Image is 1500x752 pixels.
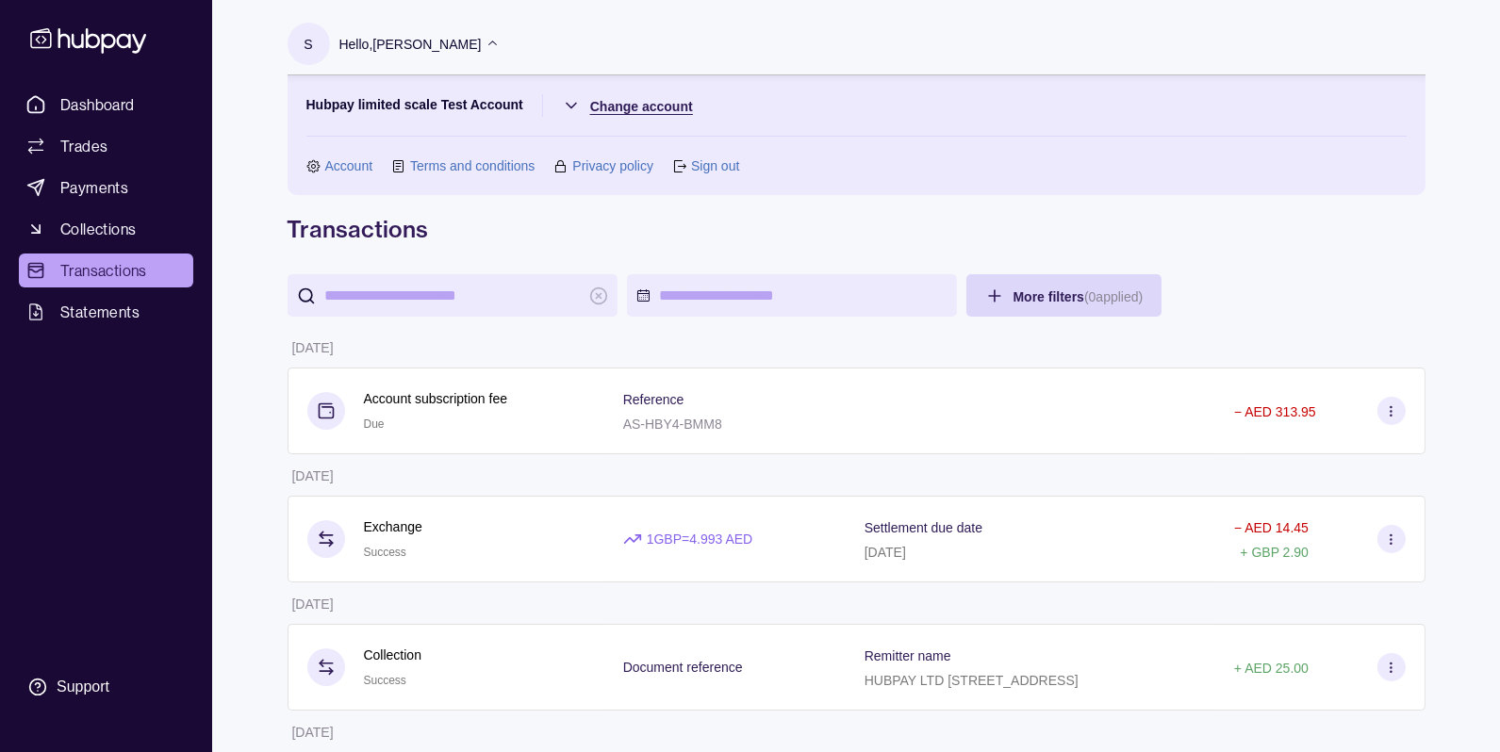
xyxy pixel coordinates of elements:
p: HUBPAY LTD [STREET_ADDRESS] [865,673,1079,688]
p: [DATE] [292,597,334,612]
span: Change account [590,99,693,114]
p: Collection [364,645,421,665]
span: Statements [60,301,140,323]
p: − AED 14.45 [1234,520,1309,535]
a: Support [19,667,193,707]
button: More filters(0applied) [966,274,1162,317]
input: search [325,274,580,317]
p: 1 GBP = 4.993 AED [647,529,753,549]
p: [DATE] [292,468,334,483]
a: Payments [19,171,193,204]
p: Settlement due date [865,520,982,535]
span: Collections [60,218,136,240]
span: Payments [60,176,128,199]
a: Statements [19,295,193,329]
a: Terms and conditions [410,155,535,176]
p: Hubpay limited scale Test Account [306,94,523,117]
span: Dashboard [60,93,135,116]
p: S [304,34,312,55]
p: Document reference [623,660,743,675]
span: Success [364,674,406,687]
p: Reference [623,392,684,407]
p: Account subscription fee [364,388,508,409]
p: Remitter name [865,648,951,663]
p: Exchange [364,516,422,537]
a: Sign out [691,155,739,176]
span: Due [364,417,385,431]
p: ( 0 applied) [1084,289,1143,304]
h1: Transactions [288,214,1426,244]
a: Trades [19,129,193,163]
span: Success [364,546,406,559]
button: Change account [562,94,693,117]
a: Privacy policy [572,155,653,176]
a: Transactions [19,253,193,287]
p: [DATE] [292,340,334,355]
span: Transactions [60,259,147,282]
p: AS-HBY4-BMM8 [623,417,722,432]
a: Collections [19,212,193,246]
a: Account [325,155,373,176]
p: [DATE] [865,545,906,560]
div: Support [57,677,109,697]
a: Dashboard [19,88,193,122]
p: [DATE] [292,725,334,740]
span: Trades [60,135,107,157]
p: + GBP 2.90 [1240,545,1309,560]
p: − AED 313.95 [1234,404,1316,419]
p: Hello, [PERSON_NAME] [339,34,482,55]
p: + AED 25.00 [1234,661,1309,676]
span: More filters [1014,289,1144,304]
